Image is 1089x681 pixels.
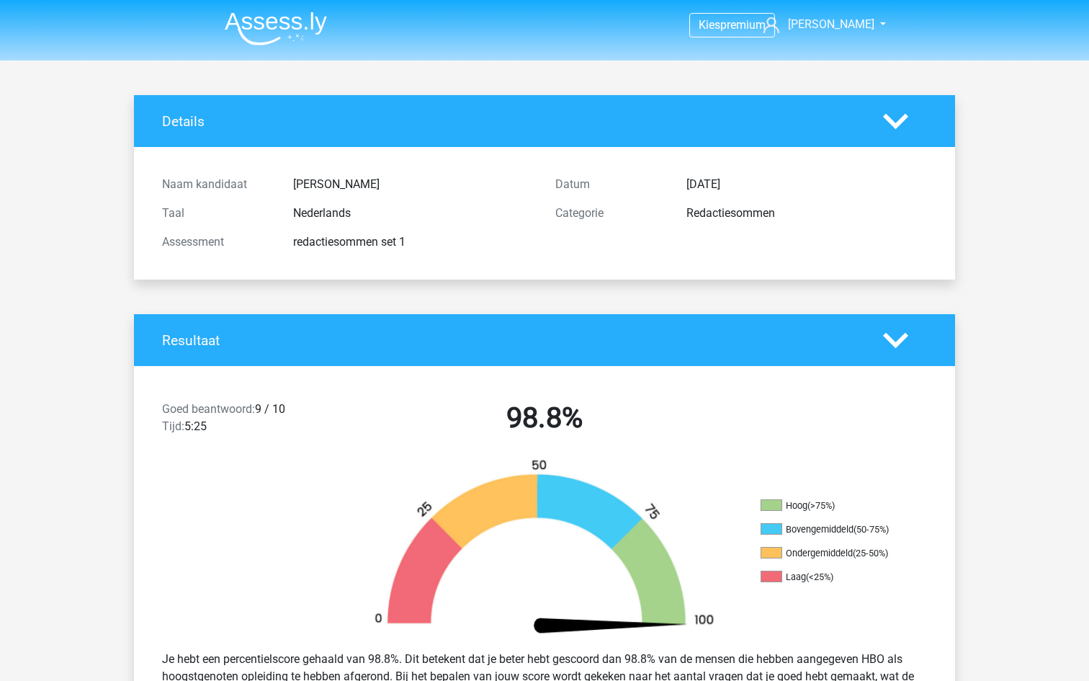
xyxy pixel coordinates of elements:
div: Redactiesommen [676,205,938,222]
img: Assessly [225,12,327,45]
div: (25-50%) [853,548,888,558]
div: (50-75%) [853,524,889,535]
div: (<25%) [806,571,833,582]
span: Goed beantwoord: [162,402,255,416]
span: [PERSON_NAME] [788,17,874,31]
a: [PERSON_NAME] [758,16,876,33]
img: 99.e401f7237728.png [350,458,739,639]
div: Taal [151,205,282,222]
div: Assessment [151,233,282,251]
span: Tijd: [162,419,184,433]
h4: Resultaat [162,332,861,349]
div: Nederlands [282,205,544,222]
li: Ondergemiddeld [761,547,905,560]
li: Bovengemiddeld [761,523,905,536]
div: Datum [544,176,676,193]
div: 9 / 10 5:25 [151,401,348,441]
div: (>75%) [807,500,835,511]
li: Hoog [761,499,905,512]
div: [PERSON_NAME] [282,176,544,193]
li: Laag [761,571,905,584]
span: premium [720,18,766,32]
a: Kiespremium [690,15,774,35]
div: Categorie [544,205,676,222]
span: Kies [699,18,720,32]
div: redactiesommen set 1 [282,233,544,251]
h2: 98.8% [359,401,730,435]
h4: Details [162,113,861,130]
div: Naam kandidaat [151,176,282,193]
div: [DATE] [676,176,938,193]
